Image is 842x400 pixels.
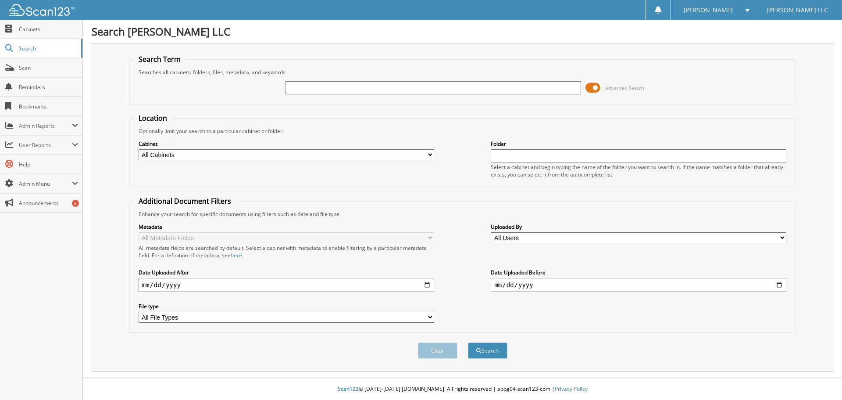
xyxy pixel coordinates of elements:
[139,278,434,292] input: start
[19,161,78,168] span: Help
[19,180,72,187] span: Admin Menu
[767,7,828,13] span: [PERSON_NAME] LLC
[491,278,786,292] input: end
[491,223,786,231] label: Uploaded By
[19,141,72,149] span: User Reports
[72,200,79,207] div: 6
[684,7,733,13] span: [PERSON_NAME]
[134,68,791,76] div: Searches all cabinets, folders, files, metadata, and keywords
[134,127,791,135] div: Optionally limit your search to a particular cabinet or folder
[468,342,507,359] button: Search
[19,199,78,207] span: Announcements
[139,140,434,148] label: Cabinet
[83,378,842,400] div: © [DATE]-[DATE] [DOMAIN_NAME]. All rights reserved | appg04-scan123-com |
[134,54,185,64] legend: Search Term
[19,25,78,33] span: Cabinets
[134,196,235,206] legend: Additional Document Filters
[134,210,791,218] div: Enhance your search for specific documents using filters such as date and file type.
[555,385,588,393] a: Privacy Policy
[19,83,78,91] span: Reminders
[231,252,242,259] a: here
[92,24,833,39] h1: Search [PERSON_NAME] LLC
[134,113,171,123] legend: Location
[139,303,434,310] label: File type
[139,244,434,259] div: All metadata fields are searched by default. Select a cabinet with metadata to enable filtering b...
[418,342,457,359] button: Clear
[139,223,434,231] label: Metadata
[605,85,644,91] span: Advanced Search
[491,269,786,276] label: Date Uploaded Before
[491,163,786,178] div: Select a cabinet and begin typing the name of the folder you want to search in. If the name match...
[491,140,786,148] label: Folder
[139,269,434,276] label: Date Uploaded After
[338,385,359,393] span: Scan123
[9,4,75,16] img: scan123-logo-white.svg
[798,358,842,400] iframe: Chat Widget
[19,103,78,110] span: Bookmarks
[19,45,77,52] span: Search
[19,122,72,130] span: Admin Reports
[19,64,78,72] span: Scan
